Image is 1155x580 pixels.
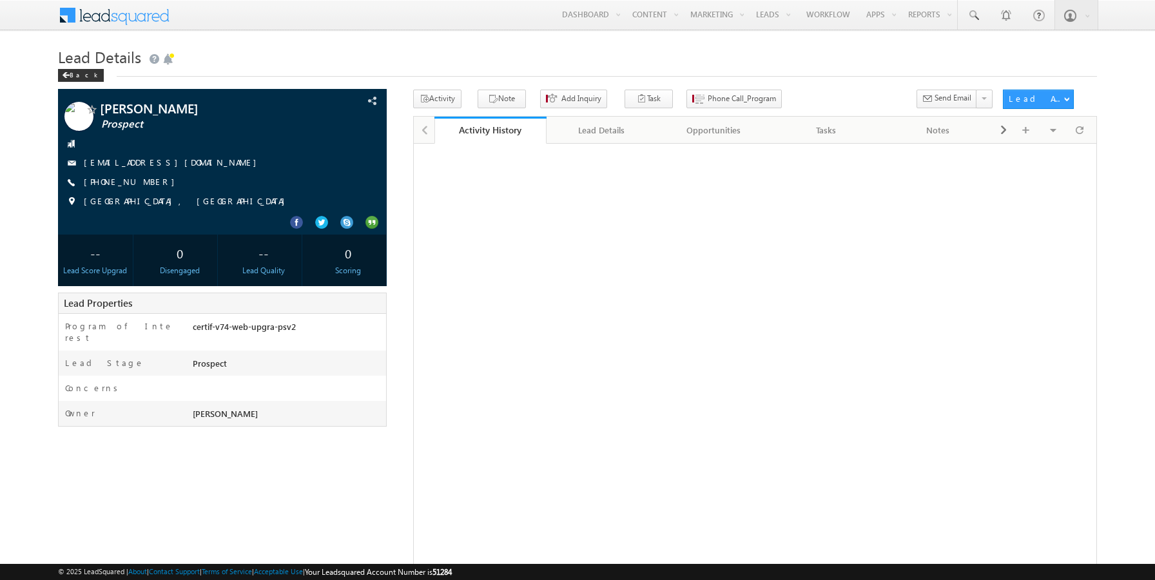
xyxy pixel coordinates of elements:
[64,296,132,309] span: Lead Properties
[84,157,263,168] a: [EMAIL_ADDRESS][DOMAIN_NAME]
[882,117,995,144] a: Notes
[708,93,776,104] span: Phone Call_Program
[770,117,882,144] a: Tasks
[658,117,770,144] a: Opportunities
[128,567,147,575] a: About
[64,102,93,135] img: Profile photo
[58,566,452,578] span: © 2025 LeadSquared | | | | |
[432,567,452,577] span: 51284
[58,46,141,67] span: Lead Details
[65,320,177,343] label: Program of Interest
[547,117,659,144] a: Lead Details
[314,241,383,265] div: 0
[100,102,306,115] span: [PERSON_NAME]
[305,567,452,577] span: Your Leadsquared Account Number is
[65,407,95,419] label: Owner
[557,122,647,138] div: Lead Details
[145,265,214,276] div: Disengaged
[202,567,252,575] a: Terms of Service
[561,93,601,104] span: Add Inquiry
[686,90,782,108] button: Phone Call_Program
[61,265,130,276] div: Lead Score Upgrad
[935,92,971,104] span: Send Email
[84,176,181,189] span: [PHONE_NUMBER]
[61,241,130,265] div: --
[314,265,383,276] div: Scoring
[189,320,386,338] div: certif-v74-web-upgra-psv2
[145,241,214,265] div: 0
[229,265,298,276] div: Lead Quality
[1003,90,1074,109] button: Lead Actions
[444,124,537,136] div: Activity History
[434,117,547,144] a: Activity History
[478,90,526,108] button: Note
[84,195,291,208] span: [GEOGRAPHIC_DATA], [GEOGRAPHIC_DATA]
[668,122,759,138] div: Opportunities
[58,69,104,82] div: Back
[65,357,144,369] label: Lead Stage
[65,382,122,394] label: Concerns
[413,90,461,108] button: Activity
[193,408,258,419] span: [PERSON_NAME]
[540,90,607,108] button: Add Inquiry
[893,122,983,138] div: Notes
[149,567,200,575] a: Contact Support
[101,118,307,131] span: Prospect
[1009,93,1063,104] div: Lead Actions
[229,241,298,265] div: --
[189,357,386,375] div: Prospect
[254,567,303,575] a: Acceptable Use
[58,68,110,79] a: Back
[917,90,977,108] button: Send Email
[625,90,673,108] button: Task
[781,122,871,138] div: Tasks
